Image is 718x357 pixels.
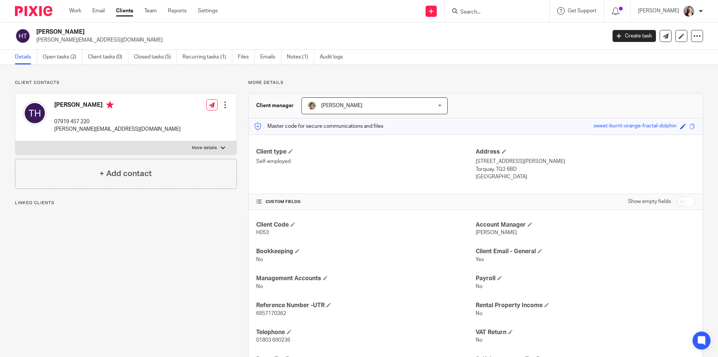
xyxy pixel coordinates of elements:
a: Audit logs [320,50,349,64]
p: Self-employed [256,158,476,165]
p: More details [248,80,703,86]
p: [STREET_ADDRESS][PERSON_NAME] [476,158,695,165]
h4: [PERSON_NAME] [54,101,181,111]
a: Team [144,7,157,15]
h4: Management Accounts [256,275,476,282]
h4: Rental Property Income [476,302,695,309]
a: Reports [168,7,187,15]
h2: [PERSON_NAME] [36,28,488,36]
p: [GEOGRAPHIC_DATA] [476,173,695,181]
a: Open tasks (2) [43,50,82,64]
i: Primary [106,101,114,109]
span: No [256,284,263,289]
a: Create task [613,30,656,42]
h4: + Add contact [99,168,152,179]
h4: Reference Number -UTR [256,302,476,309]
span: [PERSON_NAME] [321,103,362,108]
a: Email [92,7,105,15]
a: Files [238,50,255,64]
h3: Client manager [256,102,294,109]
img: svg%3E [23,101,47,125]
a: Client tasks (0) [88,50,128,64]
p: Torquay, TQ2 6BD [476,166,695,173]
p: More details [192,145,217,151]
span: Yes [476,257,484,262]
p: Master code for secure communications and files [254,122,383,130]
h4: Client Email - General [476,248,695,255]
h4: CUSTOM FIELDS [256,199,476,205]
a: Notes (1) [287,50,314,64]
h4: Client type [256,148,476,156]
h4: Client Code [256,221,476,229]
img: Pixie [15,6,52,16]
a: Closed tasks (5) [134,50,177,64]
p: [PERSON_NAME][EMAIL_ADDRESS][DOMAIN_NAME] [36,36,601,44]
span: 01803 690236 [256,338,290,343]
p: [PERSON_NAME] [638,7,679,15]
a: Work [69,7,81,15]
span: [PERSON_NAME] [476,230,517,235]
a: Details [15,50,37,64]
input: Search [460,9,527,16]
span: No [476,284,482,289]
p: [PERSON_NAME][EMAIL_ADDRESS][DOMAIN_NAME] [54,125,181,133]
img: High%20Res%20Andrew%20Price%20Accountants%20_Poppy%20Jakes%20Photography-3%20-%20Copy.jpg [683,5,695,17]
span: No [476,311,482,316]
a: Settings [198,7,218,15]
span: Get Support [568,8,596,13]
div: sweet-burnt-orange-fractal-dolphin [593,122,676,131]
p: 07919 457 220 [54,118,181,125]
span: No [476,338,482,343]
p: Client contacts [15,80,237,86]
h4: VAT Return [476,329,695,336]
span: H053 [256,230,269,235]
h4: Bookkeeping [256,248,476,255]
span: 6957170362 [256,311,286,316]
img: svg%3E [15,28,31,44]
h4: Address [476,148,695,156]
h4: Account Manager [476,221,695,229]
p: Linked clients [15,200,237,206]
span: No [256,257,263,262]
h4: Telephone [256,329,476,336]
h4: Payroll [476,275,695,282]
img: High%20Res%20Andrew%20Price%20Accountants_Poppy%20Jakes%20photography-1142.jpg [307,101,316,110]
a: Clients [116,7,133,15]
a: Emails [260,50,281,64]
label: Show empty fields [628,198,671,205]
a: Recurring tasks (1) [182,50,232,64]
